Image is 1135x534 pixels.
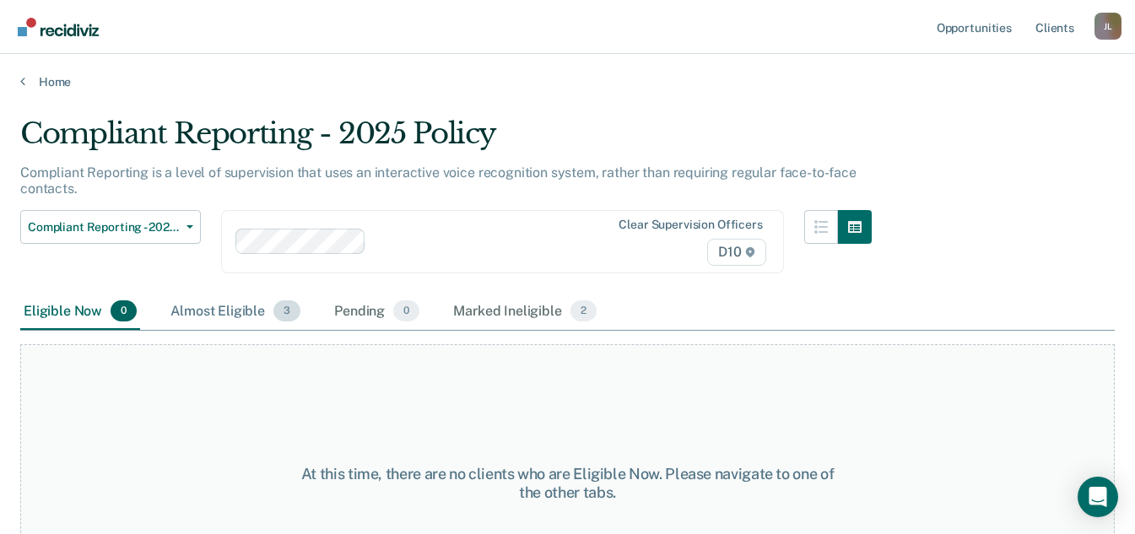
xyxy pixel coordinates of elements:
span: 0 [393,300,419,322]
a: Home [20,74,1115,89]
div: At this time, there are no clients who are Eligible Now. Please navigate to one of the other tabs. [295,465,841,501]
button: Compliant Reporting - 2025 Policy [20,210,201,244]
span: D10 [707,239,765,266]
div: Pending0 [331,294,423,331]
div: Eligible Now0 [20,294,140,331]
span: 3 [273,300,300,322]
img: Recidiviz [18,18,99,36]
span: Compliant Reporting - 2025 Policy [28,220,180,235]
div: J L [1094,13,1121,40]
div: Almost Eligible3 [167,294,304,331]
div: Compliant Reporting - 2025 Policy [20,116,872,165]
div: Open Intercom Messenger [1078,477,1118,517]
div: Clear supervision officers [619,218,762,232]
span: 0 [111,300,137,322]
span: 2 [570,300,597,322]
p: Compliant Reporting is a level of supervision that uses an interactive voice recognition system, ... [20,165,857,197]
button: Profile dropdown button [1094,13,1121,40]
div: Marked Ineligible2 [450,294,600,331]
